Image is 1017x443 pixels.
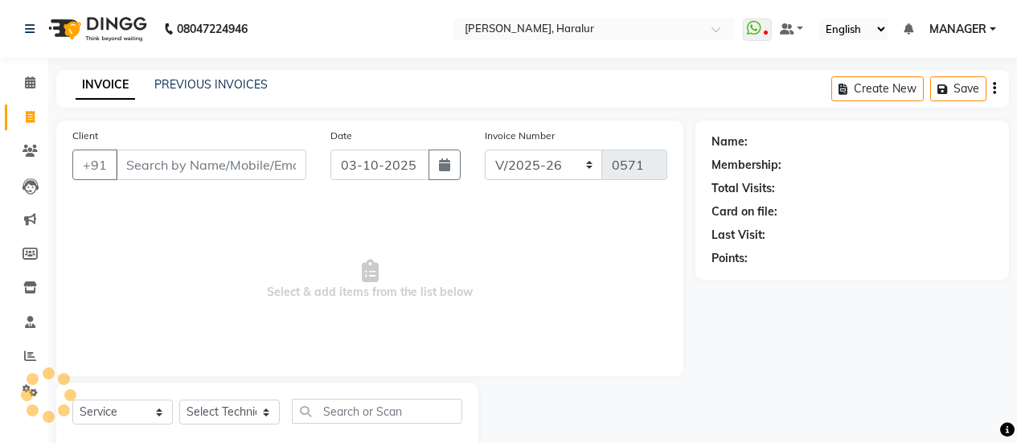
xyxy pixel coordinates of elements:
[711,133,748,150] div: Name:
[711,180,775,197] div: Total Visits:
[72,199,667,360] span: Select & add items from the list below
[711,203,777,220] div: Card on file:
[116,150,306,180] input: Search by Name/Mobile/Email/Code
[154,77,268,92] a: PREVIOUS INVOICES
[292,399,462,424] input: Search or Scan
[831,76,924,101] button: Create New
[41,6,151,51] img: logo
[929,21,986,38] span: MANAGER
[711,157,781,174] div: Membership:
[72,150,117,180] button: +91
[711,250,748,267] div: Points:
[485,129,555,143] label: Invoice Number
[177,6,248,51] b: 08047224946
[76,71,135,100] a: INVOICE
[711,227,765,244] div: Last Visit:
[930,76,986,101] button: Save
[330,129,352,143] label: Date
[72,129,98,143] label: Client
